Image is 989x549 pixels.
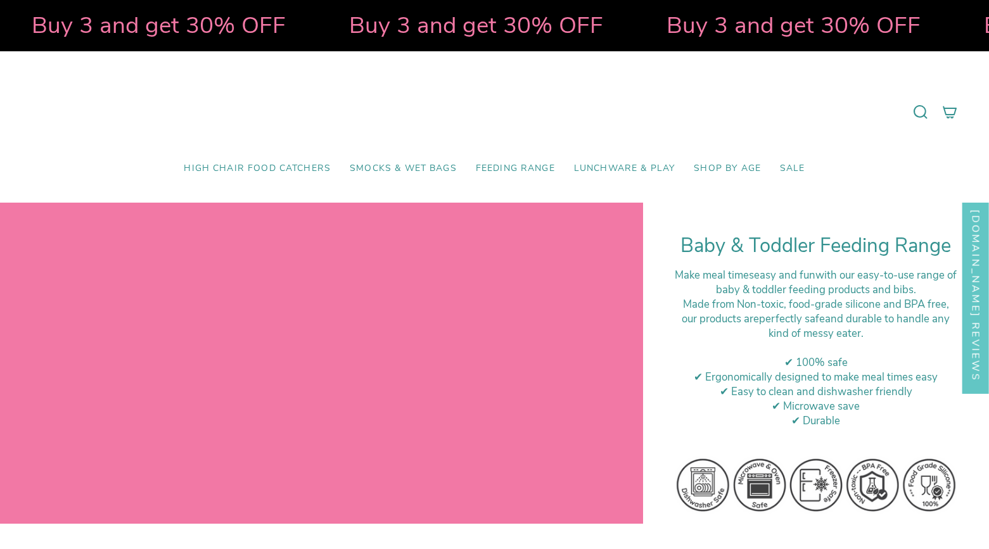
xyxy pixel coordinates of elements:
a: Feeding Range [466,154,565,184]
strong: Buy 3 and get 30% OFF [343,9,597,41]
div: ✔ Easy to clean and dishwasher friendly [675,384,957,399]
a: Shop by Age [684,154,770,184]
div: M [675,297,957,341]
div: Click to open Judge.me floating reviews tab [962,182,989,393]
span: ade from Non-toxic, food-grade silicone and BPA free, our products are and durable to handle any ... [682,297,950,341]
a: SALE [770,154,815,184]
div: ✔ Durable [675,413,957,428]
a: Lunchware & Play [565,154,684,184]
strong: easy and fun [754,268,815,282]
a: Mumma’s Little Helpers [385,70,604,154]
span: Shop by Age [694,163,761,174]
strong: perfectly safe [759,312,825,326]
span: SALE [780,163,805,174]
strong: Buy 3 and get 30% OFF [661,9,915,41]
strong: Buy 3 and get 30% OFF [26,9,280,41]
div: Make meal times with our easy-to-use range of baby & toddler feeding products and bibs. [675,268,957,297]
div: ✔ Ergonomically designed to make meal times easy [675,370,957,384]
div: ✔ 100% safe [675,355,957,370]
span: Lunchware & Play [574,163,675,174]
span: ✔ Microwave save [772,399,860,413]
a: High Chair Food Catchers [174,154,340,184]
span: Feeding Range [476,163,555,174]
span: Smocks & Wet Bags [350,163,457,174]
span: High Chair Food Catchers [184,163,331,174]
h1: Baby & Toddler Feeding Range [675,234,957,258]
a: Smocks & Wet Bags [340,154,466,184]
